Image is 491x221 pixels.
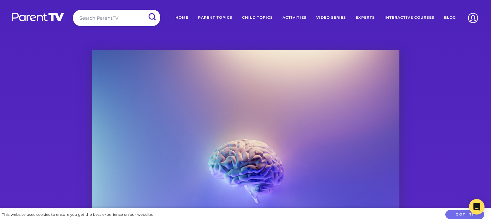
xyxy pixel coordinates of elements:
[73,10,160,26] input: Search ParentTV
[143,10,160,24] input: Submit
[445,210,484,219] button: Got it!
[278,10,311,26] a: Activities
[469,199,485,215] div: Open Intercom Messenger
[171,10,193,26] a: Home
[237,10,278,26] a: Child Topics
[11,12,65,22] img: parenttv-logo-white.4c85aaf.svg
[439,10,461,26] a: Blog
[2,211,153,218] div: This website uses cookies to ensure you get the best experience on our website.
[351,10,380,26] a: Experts
[311,10,351,26] a: Video Series
[380,10,439,26] a: Interactive Courses
[465,10,481,26] img: Account
[193,10,237,26] a: Parent Topics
